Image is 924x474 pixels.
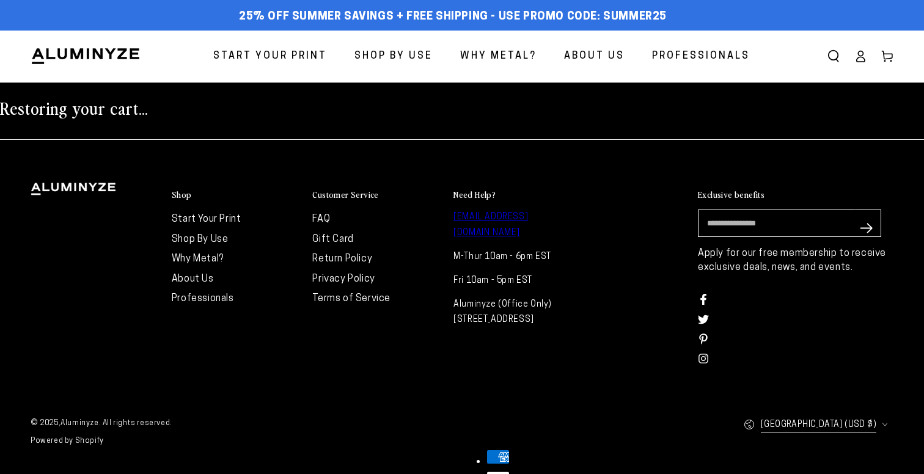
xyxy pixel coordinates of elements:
a: FAQ [312,214,330,224]
summary: Customer Service [312,189,441,200]
a: Privacy Policy [312,274,375,284]
span: Why Metal? [460,48,537,65]
img: Aluminyze [31,47,141,65]
a: Shop By Use [172,235,229,244]
a: Professionals [643,40,759,73]
a: Why Metal? [172,254,224,264]
p: Fri 10am - 5pm EST [453,273,582,288]
summary: Need Help? [453,189,582,200]
span: 25% off Summer Savings + Free Shipping - Use Promo Code: SUMMER25 [239,10,667,24]
a: Professionals [172,294,234,304]
button: Subscribe [854,210,881,246]
span: About Us [564,48,625,65]
a: Return Policy [312,254,372,264]
p: Aluminyze (Office Only) [STREET_ADDRESS] [453,297,582,327]
summary: Search our site [820,43,847,70]
a: Aluminyze [61,420,98,427]
a: Why Metal? [451,40,546,73]
small: © 2025, . All rights reserved. [31,415,462,433]
a: Shop By Use [345,40,442,73]
a: Terms of Service [312,294,391,304]
p: Apply for our free membership to receive exclusive deals, news, and events. [698,247,893,274]
a: Powered by Shopify [31,437,104,445]
a: About Us [172,274,214,284]
summary: Exclusive benefits [698,189,893,200]
a: Start Your Print [172,214,241,224]
a: [EMAIL_ADDRESS][DOMAIN_NAME] [453,213,528,237]
a: Gift Card [312,235,353,244]
a: About Us [555,40,634,73]
span: Start Your Print [213,48,327,65]
a: Start Your Print [204,40,336,73]
span: [GEOGRAPHIC_DATA] (USD $) [761,417,876,432]
button: [GEOGRAPHIC_DATA] (USD $) [744,411,893,439]
summary: Shop [172,189,301,200]
span: Shop By Use [354,48,433,65]
span: Professionals [652,48,750,65]
p: M-Thur 10am - 6pm EST [453,249,582,264]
